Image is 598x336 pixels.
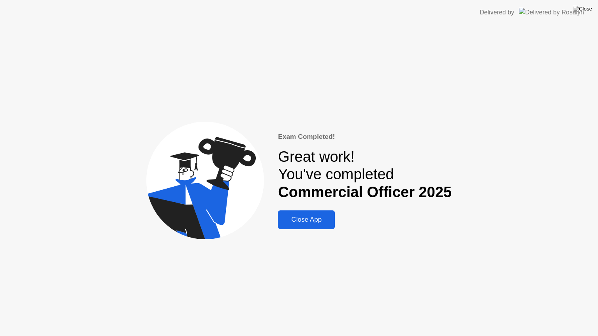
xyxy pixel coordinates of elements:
[519,8,584,17] img: Delivered by Rosalyn
[278,184,452,200] b: Commercial Officer 2025
[573,6,592,12] img: Close
[278,148,452,201] div: Great work! You've completed
[280,216,332,224] div: Close App
[278,210,335,229] button: Close App
[480,8,514,17] div: Delivered by
[278,132,452,142] div: Exam Completed!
